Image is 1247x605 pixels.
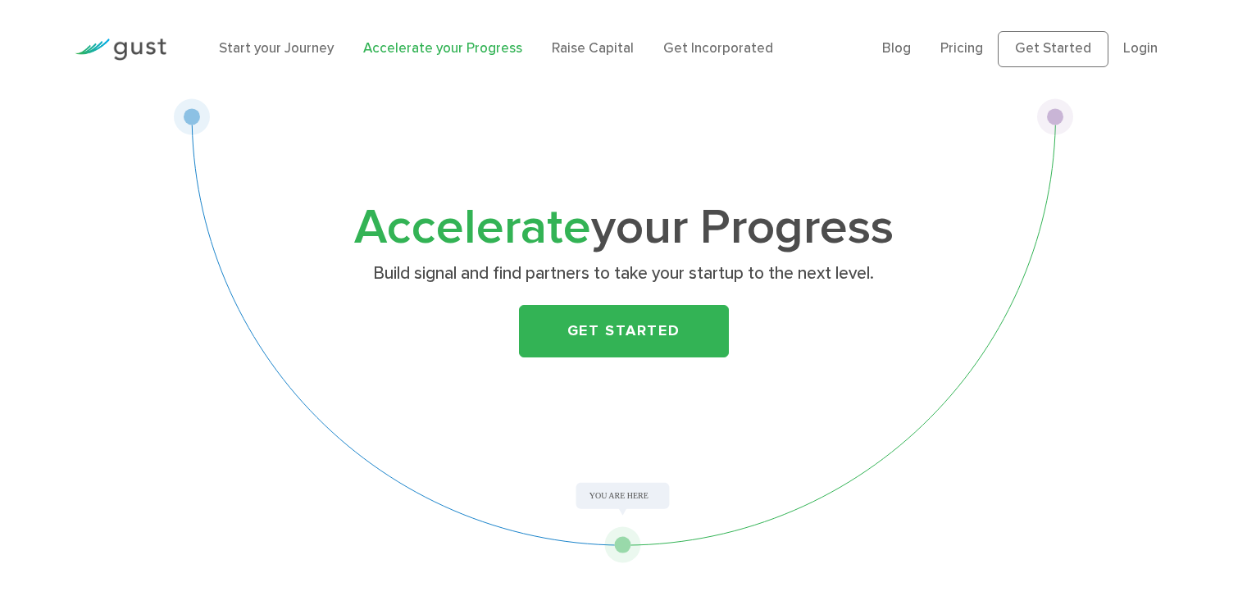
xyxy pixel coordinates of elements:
[354,198,591,257] span: Accelerate
[519,305,729,357] a: Get Started
[940,40,983,57] a: Pricing
[1123,40,1158,57] a: Login
[663,40,773,57] a: Get Incorporated
[998,31,1108,67] a: Get Started
[306,262,941,285] p: Build signal and find partners to take your startup to the next level.
[552,40,634,57] a: Raise Capital
[75,39,166,61] img: Gust Logo
[219,40,334,57] a: Start your Journey
[300,206,948,251] h1: your Progress
[363,40,522,57] a: Accelerate your Progress
[882,40,911,57] a: Blog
